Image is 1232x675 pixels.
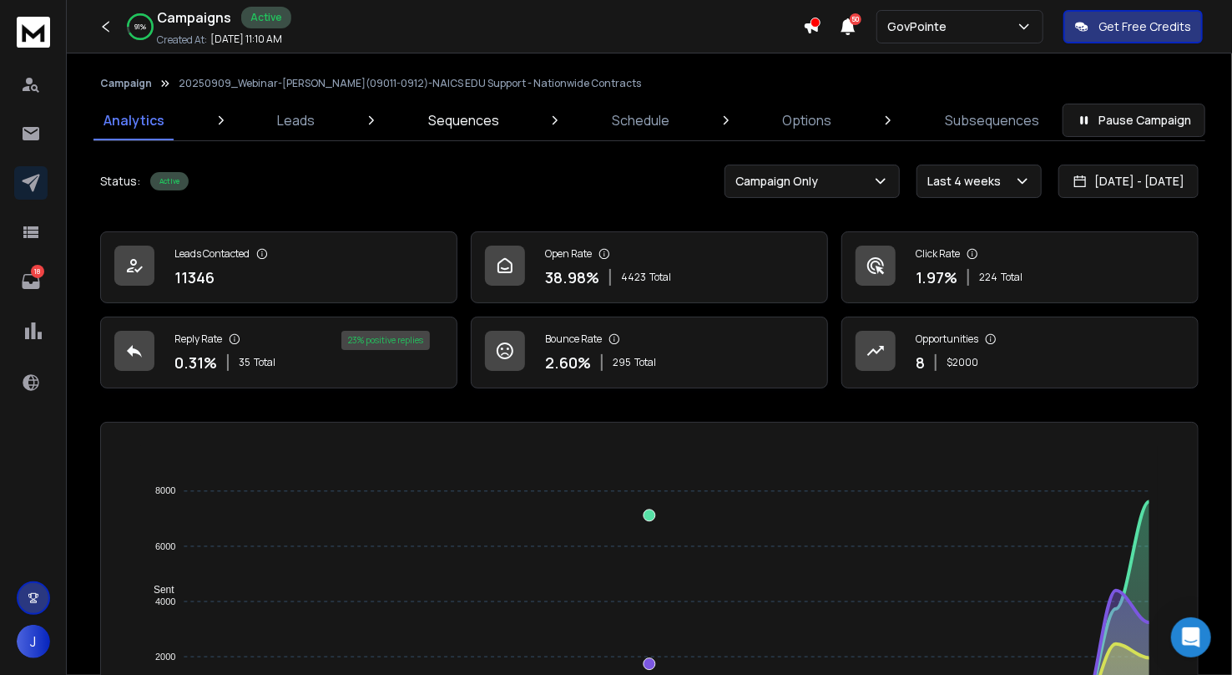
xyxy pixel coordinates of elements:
[545,266,599,289] p: 38.98 %
[613,356,631,369] span: 295
[1063,104,1205,137] button: Pause Campaign
[267,100,325,140] a: Leads
[341,331,430,350] div: 23 % positive replies
[17,625,50,658] button: J
[634,356,656,369] span: Total
[602,100,679,140] a: Schedule
[141,584,174,596] span: Sent
[916,351,925,374] p: 8
[1098,18,1191,35] p: Get Free Credits
[841,317,1199,388] a: Opportunities8$2000
[1058,165,1199,198] button: [DATE] - [DATE]
[174,266,215,289] p: 11346
[927,173,1007,190] p: Last 4 weeks
[471,231,828,303] a: Open Rate38.98%4423Total
[471,317,828,388] a: Bounce Rate2.60%295Total
[916,266,957,289] p: 1.97 %
[945,110,1039,130] p: Subsequences
[93,100,174,140] a: Analytics
[174,351,217,374] p: 0.31 %
[239,356,250,369] span: 35
[916,332,978,346] p: Opportunities
[155,596,175,606] tspan: 4000
[254,356,275,369] span: Total
[179,77,641,90] p: 20250909_Webinar-[PERSON_NAME](09011-0912)-NAICS EDU Support - Nationwide Contracts
[841,231,1199,303] a: Click Rate1.97%224Total
[17,17,50,48] img: logo
[1001,271,1022,284] span: Total
[1063,10,1203,43] button: Get Free Credits
[850,13,861,25] span: 50
[104,110,164,130] p: Analytics
[100,77,152,90] button: Campaign
[210,33,282,46] p: [DATE] 11:10 AM
[979,271,997,284] span: 224
[418,100,509,140] a: Sequences
[545,247,592,261] p: Open Rate
[545,351,591,374] p: 2.60 %
[621,271,646,284] span: 4423
[100,317,457,388] a: Reply Rate0.31%35Total23% positive replies
[157,8,231,28] h1: Campaigns
[31,265,44,278] p: 18
[277,110,315,130] p: Leads
[916,247,960,261] p: Click Rate
[155,486,175,496] tspan: 8000
[174,332,222,346] p: Reply Rate
[150,172,189,190] div: Active
[100,173,140,190] p: Status:
[935,100,1049,140] a: Subsequences
[174,247,250,261] p: Leads Contacted
[773,100,842,140] a: Options
[157,33,207,47] p: Created At:
[134,22,146,32] p: 91 %
[947,356,978,369] p: $ 2000
[155,652,175,662] tspan: 2000
[241,7,291,28] div: Active
[545,332,602,346] p: Bounce Rate
[100,231,457,303] a: Leads Contacted11346
[783,110,832,130] p: Options
[1171,617,1211,657] div: Open Intercom Messenger
[649,271,671,284] span: Total
[155,541,175,551] tspan: 6000
[887,18,953,35] p: GovPointe
[14,265,48,298] a: 18
[612,110,669,130] p: Schedule
[735,173,825,190] p: Campaign Only
[428,110,499,130] p: Sequences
